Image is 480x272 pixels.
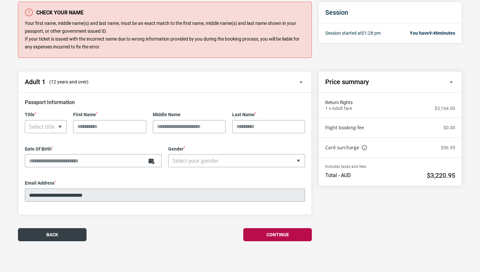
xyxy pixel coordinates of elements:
[410,30,455,36] p: You have minutes
[25,120,66,133] span: Select title
[325,124,364,131] a: Flight booking fee
[325,172,351,179] p: Total - AUD
[325,78,369,86] h2: Price summary
[168,154,305,167] span: Select your gender
[435,106,455,111] p: $3,164.00
[25,120,67,133] span: Select title
[427,172,455,179] h2: $3,220.95
[243,228,312,241] button: Continue
[325,164,455,169] p: Includes taxes and fees
[25,146,162,152] label: Date Of Birth
[325,106,352,111] p: 1 x Adult fare
[25,78,45,86] h2: Adult 1
[49,79,88,85] span: (12 years and over)
[232,112,305,118] label: Last Name
[325,30,381,36] p: Session started at
[29,123,55,130] span: Select title
[168,154,305,167] span: Select your gender
[18,71,312,93] button: Adult 1 (12 years and over)
[168,146,305,152] label: Gender
[325,144,367,151] a: Card surcharge
[153,112,226,118] label: Middle Name
[25,180,305,186] label: Email Address
[325,9,455,16] h2: Session
[325,99,455,106] span: Return flights
[18,228,87,241] button: Back
[443,125,455,131] p: $0.00
[172,157,219,164] span: Select your gender
[441,145,455,151] p: $56.95
[25,99,305,105] h3: Passport Information
[73,112,146,118] label: First Name
[429,30,438,36] span: 9:46
[25,20,305,51] p: Your first name, middle name(s) and last name, must be an exact match to the first name, middle n...
[25,112,67,118] label: Title
[319,71,462,93] button: Price summary
[25,9,305,16] h3: Check your name
[362,30,381,36] span: 01:28 pm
